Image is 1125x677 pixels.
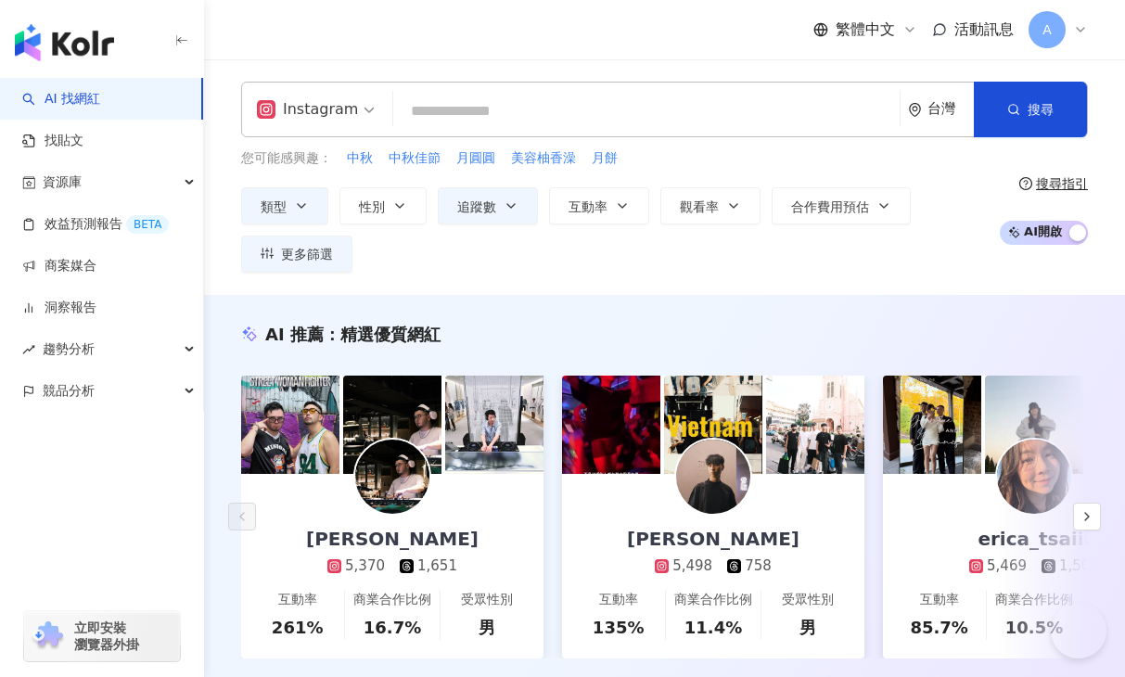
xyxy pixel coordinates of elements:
[241,376,339,474] img: post-image
[987,556,1027,576] div: 5,469
[353,591,431,609] div: 商業合作比例
[364,616,421,639] div: 16.7%
[461,591,513,609] div: 受眾性別
[261,199,287,214] span: 類型
[22,215,169,234] a: 效益預測報告BETA
[359,199,385,214] span: 性別
[920,591,959,609] div: 互動率
[30,621,66,651] img: chrome extension
[927,101,974,117] div: 台灣
[799,616,816,639] div: 男
[241,474,543,658] a: [PERSON_NAME]5,3701,651互動率261%商業合作比例16.7%受眾性別男
[24,611,180,661] a: chrome extension立即安裝 瀏覽器外掛
[1005,616,1063,639] div: 10.5%
[660,187,761,224] button: 觀看率
[288,526,497,552] div: [PERSON_NAME]
[438,187,538,224] button: 追蹤數
[445,376,543,474] img: post-image
[997,440,1071,514] img: KOL Avatar
[883,376,981,474] img: post-image
[15,24,114,61] img: logo
[455,148,496,169] button: 月圓圓
[511,149,576,168] span: 美容柚香澡
[43,161,82,203] span: 資源庫
[1036,176,1088,191] div: 搜尋指引
[241,236,352,273] button: 更多篩選
[346,148,374,169] button: 中秋
[974,82,1087,137] button: 搜尋
[355,440,429,514] img: KOL Avatar
[22,257,96,275] a: 商案媒合
[343,376,441,474] img: post-image
[479,616,495,639] div: 男
[591,148,619,169] button: 月餅
[766,376,864,474] img: post-image
[676,440,750,514] img: KOL Avatar
[954,20,1014,38] span: 活動訊息
[684,616,742,639] div: 11.4%
[1059,556,1099,576] div: 1,503
[592,149,618,168] span: 月餅
[593,616,645,639] div: 135%
[22,343,35,356] span: rise
[599,591,638,609] div: 互動率
[995,591,1073,609] div: 商業合作比例
[278,591,317,609] div: 互動率
[959,526,1108,552] div: erica_tsaiii
[908,103,922,117] span: environment
[1051,603,1106,658] iframe: Help Scout Beacon - Open
[791,199,869,214] span: 合作費用預估
[562,474,864,658] a: [PERSON_NAME]5,498758互動率135%商業合作比例11.4%受眾性別男
[272,616,324,639] div: 261%
[43,370,95,412] span: 競品分析
[1042,19,1052,40] span: A
[772,187,911,224] button: 合作費用預估
[241,187,328,224] button: 類型
[22,90,100,109] a: searchAI 找網紅
[389,149,441,168] span: 中秋佳節
[456,149,495,168] span: 月圓圓
[1028,102,1054,117] span: 搜尋
[265,323,441,346] div: AI 推薦 ：
[241,149,332,168] span: 您可能感興趣：
[339,187,427,224] button: 性別
[22,299,96,317] a: 洞察報告
[43,328,95,370] span: 趨勢分析
[672,556,712,576] div: 5,498
[664,376,762,474] img: post-image
[674,591,752,609] div: 商業合作比例
[510,148,577,169] button: 美容柚香澡
[569,199,607,214] span: 互動率
[985,376,1083,474] img: post-image
[74,620,139,653] span: 立即安裝 瀏覽器外掛
[782,591,834,609] div: 受眾性別
[388,148,441,169] button: 中秋佳節
[745,556,772,576] div: 758
[281,247,333,262] span: 更多篩選
[257,95,358,124] div: Instagram
[1019,177,1032,190] span: question-circle
[608,526,818,552] div: [PERSON_NAME]
[836,19,895,40] span: 繁體中文
[910,616,967,639] div: 85.7%
[562,376,660,474] img: post-image
[457,199,496,214] span: 追蹤數
[22,132,83,150] a: 找貼文
[549,187,649,224] button: 互動率
[680,199,719,214] span: 觀看率
[345,556,385,576] div: 5,370
[340,325,441,344] span: 精選優質網紅
[417,556,457,576] div: 1,651
[347,149,373,168] span: 中秋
